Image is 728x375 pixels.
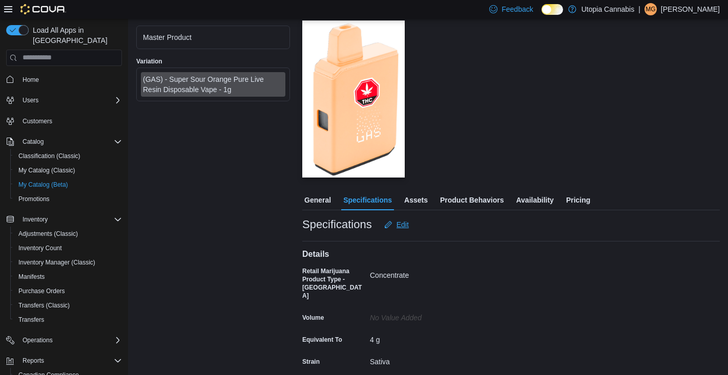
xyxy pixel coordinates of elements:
span: Promotions [18,195,50,203]
span: General [304,190,331,210]
a: Customers [18,115,56,127]
span: Adjustments (Classic) [14,228,122,240]
button: Manifests [10,270,126,284]
p: [PERSON_NAME] [661,3,720,15]
span: Operations [23,336,53,344]
p: | [638,3,640,15]
button: Inventory [2,212,126,227]
span: Promotions [14,193,122,205]
label: Strain [302,358,320,366]
span: Inventory [18,213,122,226]
p: Utopia Cannabis [581,3,635,15]
span: Inventory Manager (Classic) [14,256,122,269]
div: Madison Goldstein [644,3,657,15]
span: Reports [18,355,122,367]
button: My Catalog (Beta) [10,178,126,192]
span: Operations [18,334,122,346]
span: Catalog [23,138,44,146]
span: Adjustments (Classic) [18,230,78,238]
span: Transfers (Classic) [18,301,70,310]
button: Users [18,94,43,106]
label: Variation [136,57,162,65]
span: Classification (Classic) [18,152,80,160]
span: MG [646,3,655,15]
span: Transfers [14,314,122,326]
a: Transfers [14,314,48,326]
span: Feedback [502,4,533,14]
span: Purchase Orders [18,287,65,295]
span: Product Behaviors [440,190,504,210]
span: Pricing [566,190,590,210]
a: Adjustments (Classic) [14,228,82,240]
div: No value added [370,310,507,322]
a: My Catalog (Beta) [14,179,72,191]
button: Reports [18,355,48,367]
label: Volume [302,314,324,322]
span: Edit [397,219,409,230]
div: Concentrate [370,267,507,279]
span: Reports [23,357,44,365]
button: Transfers [10,313,126,327]
div: (GAS) - Super Sour Orange Pure Live Resin Disposable Vape - 1g [143,74,283,95]
a: Manifests [14,271,49,283]
div: 4 g [370,332,507,344]
span: My Catalog (Classic) [14,164,122,177]
span: Users [23,96,38,104]
label: Equivalent To [302,336,342,344]
button: Catalog [2,135,126,149]
span: Home [23,76,39,84]
span: Home [18,73,122,86]
a: My Catalog (Classic) [14,164,79,177]
button: Operations [2,333,126,347]
span: Manifests [14,271,122,283]
span: Transfers [18,316,44,324]
span: Specifications [343,190,392,210]
input: Dark Mode [542,4,563,15]
button: Classification (Classic) [10,149,126,163]
span: Customers [23,117,52,125]
h4: Details [302,250,720,259]
button: Inventory Manager (Classic) [10,255,126,270]
span: Inventory [23,215,48,224]
button: Adjustments (Classic) [10,227,126,241]
a: Classification (Classic) [14,150,85,162]
span: My Catalog (Beta) [18,181,68,189]
button: Operations [18,334,57,346]
span: My Catalog (Beta) [14,179,122,191]
span: Inventory Manager (Classic) [18,258,95,267]
button: My Catalog (Classic) [10,163,126,178]
span: Purchase Orders [14,285,122,297]
span: Inventory Count [14,242,122,254]
button: Customers [2,114,126,128]
button: Users [2,93,126,107]
span: Catalog [18,136,122,148]
img: Image for (GAS) - Super Sour Orange Pure Live Resin Disposable Vape - 1g [302,20,405,178]
button: Home [2,72,126,87]
span: Users [18,94,122,106]
a: Inventory Manager (Classic) [14,256,99,269]
button: Inventory Count [10,241,126,255]
a: Home [18,74,43,86]
span: Classification (Classic) [14,150,122,162]
span: Customers [18,115,122,127]
button: Transfers (Classic) [10,298,126,313]
span: My Catalog (Classic) [18,166,75,174]
span: Transfers (Classic) [14,299,122,312]
a: Inventory Count [14,242,66,254]
h3: Specifications [302,218,372,231]
button: Inventory [18,213,52,226]
span: Manifests [18,273,45,281]
button: Catalog [18,136,48,148]
button: Edit [380,214,413,235]
img: Cova [20,4,66,14]
span: Inventory Count [18,244,62,252]
span: Availability [516,190,553,210]
a: Promotions [14,193,54,205]
span: Load All Apps in [GEOGRAPHIC_DATA] [29,25,122,46]
button: Promotions [10,192,126,206]
button: Purchase Orders [10,284,126,298]
div: Master Product [143,32,283,42]
div: Sativa [370,354,507,366]
span: Assets [404,190,428,210]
